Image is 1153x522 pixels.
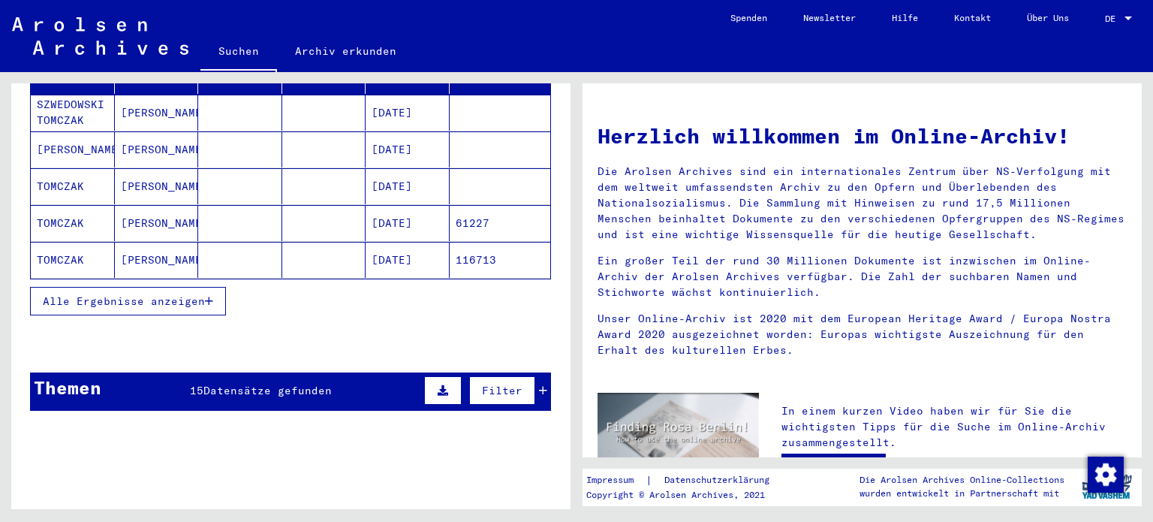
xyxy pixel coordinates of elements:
mat-cell: [PERSON_NAME] [115,131,199,167]
mat-cell: [DATE] [366,168,450,204]
span: DE [1105,14,1121,24]
p: Die Arolsen Archives sind ein internationales Zentrum über NS-Verfolgung mit dem weltweit umfasse... [598,164,1127,243]
p: wurden entwickelt in Partnerschaft mit [859,487,1064,500]
div: | [586,472,787,488]
button: Filter [469,376,535,405]
a: Archiv erkunden [277,33,414,69]
p: In einem kurzen Video haben wir für Sie die wichtigsten Tipps für die Suche im Online-Archiv zusa... [781,403,1127,451]
img: yv_logo.png [1079,468,1135,505]
span: Datensätze gefunden [203,384,332,397]
mat-cell: [PERSON_NAME] [31,131,115,167]
span: Filter [482,384,522,397]
mat-cell: 116713 [450,242,551,278]
mat-cell: TOMCZAK [31,168,115,204]
h1: Herzlich willkommen im Online-Archiv! [598,120,1127,152]
mat-cell: [PERSON_NAME] [115,205,199,241]
mat-cell: TOMCZAK [31,205,115,241]
a: Datenschutzerklärung [652,472,787,488]
mat-cell: [DATE] [366,131,450,167]
a: Suchen [200,33,277,72]
div: Themen [34,374,101,401]
mat-cell: 61227 [450,205,551,241]
img: Zustimmung ändern [1088,457,1124,493]
mat-cell: TOMCZAK [31,242,115,278]
p: Unser Online-Archiv ist 2020 mit dem European Heritage Award / Europa Nostra Award 2020 ausgezeic... [598,311,1127,358]
p: Ein großer Teil der rund 30 Millionen Dokumente ist inzwischen im Online-Archiv der Arolsen Archi... [598,253,1127,300]
mat-cell: SZWEDOWSKI TOMCZAK [31,95,115,131]
a: Impressum [586,472,646,488]
mat-cell: [PERSON_NAME] [115,242,199,278]
mat-cell: [DATE] [366,205,450,241]
button: Alle Ergebnisse anzeigen [30,287,226,315]
p: Die Arolsen Archives Online-Collections [859,473,1064,487]
span: Alle Ergebnisse anzeigen [43,294,205,308]
img: video.jpg [598,393,759,481]
p: Copyright © Arolsen Archives, 2021 [586,488,787,502]
mat-cell: [DATE] [366,95,450,131]
mat-cell: [PERSON_NAME] [115,95,199,131]
img: Arolsen_neg.svg [12,17,188,55]
mat-cell: [PERSON_NAME] [115,168,199,204]
span: 15 [190,384,203,397]
mat-cell: [DATE] [366,242,450,278]
a: Video ansehen [781,454,886,484]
